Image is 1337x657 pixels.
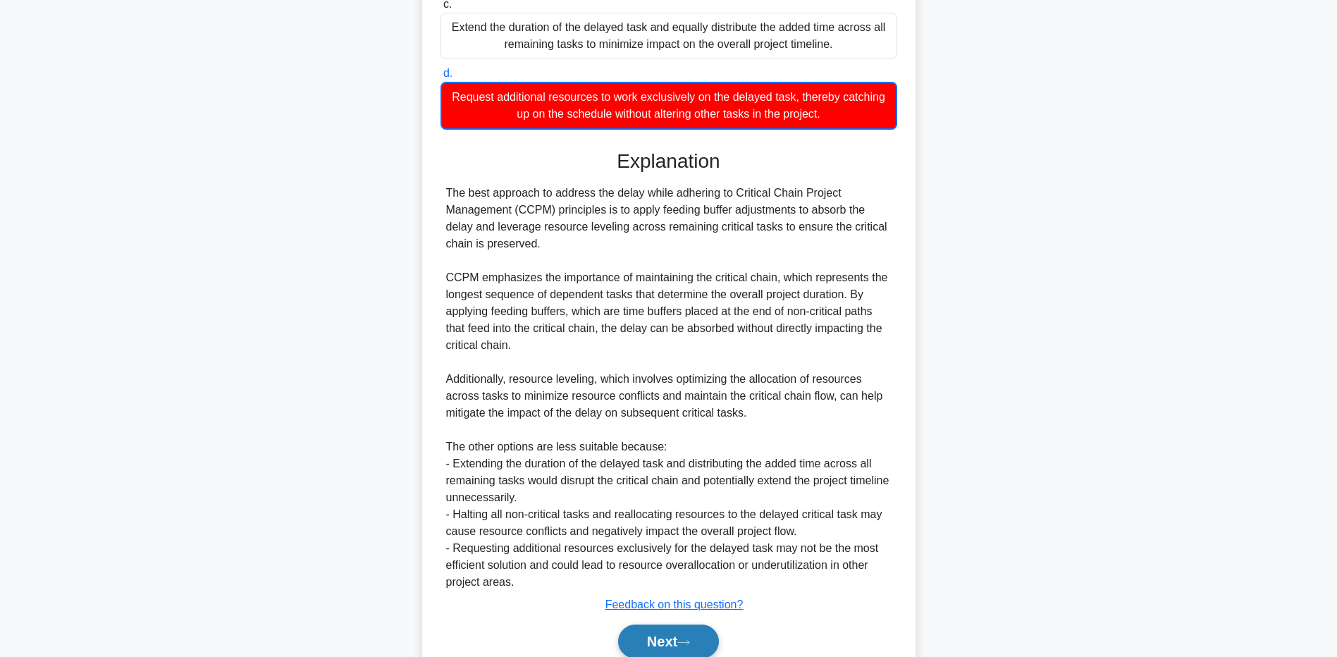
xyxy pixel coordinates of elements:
a: Feedback on this question? [605,598,744,610]
span: d. [443,67,452,79]
div: The best approach to address the delay while adhering to Critical Chain Project Management (CCPM)... [446,185,892,591]
div: Request additional resources to work exclusively on the delayed task, thereby catching up on the ... [440,82,897,130]
h3: Explanation [449,149,889,173]
div: Extend the duration of the delayed task and equally distribute the added time across all remainin... [440,13,897,59]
